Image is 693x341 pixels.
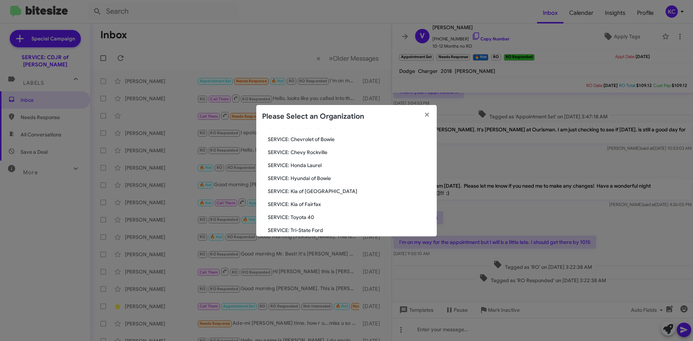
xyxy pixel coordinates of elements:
span: SERVICE: Toyota 40 [268,214,431,221]
span: SERVICE: Kia of [GEOGRAPHIC_DATA] [268,188,431,195]
span: SERVICE: Honda Laurel [268,162,431,169]
span: SERVICE: Tri-State Ford [268,227,431,234]
span: SERVICE: Hyundai of Bowie [268,175,431,182]
span: SERVICE: Kia of Fairfax [268,201,431,208]
h2: Please Select an Organization [262,111,364,122]
span: SERVICE: Chevrolet of Bowie [268,136,431,143]
span: SERVICE: Chevy Rockville [268,149,431,156]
